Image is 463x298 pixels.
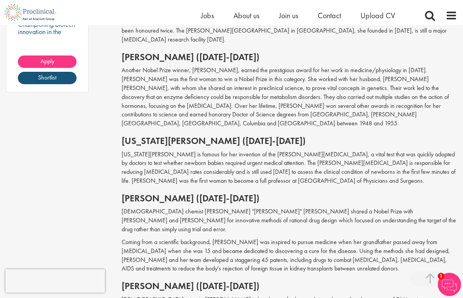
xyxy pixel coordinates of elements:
[18,55,77,68] a: Apply
[318,10,341,21] a: Contact
[5,269,105,293] iframe: reCAPTCHA
[122,193,457,203] h2: [PERSON_NAME] ([DATE]-[DATE])
[122,238,457,273] p: Coming from a scientific background, [PERSON_NAME] was inspired to pursue medicine when her grand...
[18,72,77,84] a: Shortlist
[122,150,457,185] p: [US_STATE][PERSON_NAME] is famous for her invention of the [PERSON_NAME][MEDICAL_DATA], a vital t...
[122,66,457,128] p: Another Nobel Prize winner, [PERSON_NAME], earned the prestigious award for her work in medicine/...
[122,136,457,146] h2: [US_STATE][PERSON_NAME] ([DATE]-[DATE])
[122,207,457,234] p: [DEMOGRAPHIC_DATA] chemist [PERSON_NAME] "[PERSON_NAME]" [PERSON_NAME] shared a Nobel Prize with ...
[122,17,457,44] p: [PERSON_NAME] earned a Nobel Prize in Physics in [DATE], and yet another in Chemistry in [DATE], ...
[360,10,395,21] a: Upload CV
[438,273,461,296] img: Chatbot
[201,10,214,21] a: Jobs
[233,10,259,21] a: About us
[438,273,444,279] span: 1
[40,57,54,65] span: Apply
[279,10,298,21] a: Join us
[122,281,457,291] h2: [PERSON_NAME] ([DATE]-[DATE])
[122,52,457,62] h2: [PERSON_NAME] ([DATE]-[DATE])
